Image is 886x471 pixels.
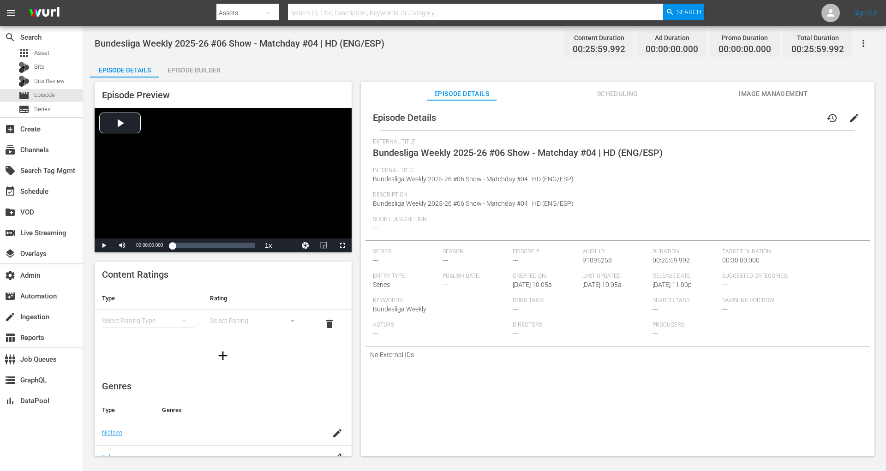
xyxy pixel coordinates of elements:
[443,256,448,264] span: ---
[653,297,718,304] span: Search Tags:
[5,124,16,135] span: Create
[739,88,808,100] span: Image Management
[18,62,30,73] div: Bits
[5,375,16,386] span: GraphQL
[102,89,170,101] span: Episode Preview
[373,330,378,337] span: ---
[5,207,16,218] span: VOD
[315,238,333,252] button: Picture-in-Picture
[373,248,438,256] span: Series:
[373,216,858,223] span: Short Description
[513,256,518,264] span: ---
[722,297,788,304] span: Samsung VOD Row:
[5,270,16,281] span: Admin
[646,31,698,44] div: Ad Duration
[513,273,578,280] span: Created On:
[296,238,315,252] button: Jump To Time
[18,104,30,115] span: Series
[573,31,625,44] div: Content Duration
[18,76,30,87] div: Bits Review
[95,399,155,421] th: Type
[582,256,612,264] span: 91095258
[653,322,788,329] span: Producers
[653,256,690,264] span: 00:25:59.992
[791,44,844,55] span: 00:25:59.992
[34,90,55,100] span: Episode
[653,330,658,337] span: ---
[203,287,311,310] th: Rating
[582,281,622,288] span: [DATE] 10:05a
[34,105,51,114] span: Series
[5,144,16,155] span: Channels
[653,305,658,313] span: ---
[102,381,132,392] span: Genres
[821,107,843,129] button: history
[373,322,508,329] span: Actors
[259,238,278,252] button: Playback Rate
[663,4,704,20] button: Search
[853,9,877,17] a: Sign Out
[90,59,159,81] div: Episode Details
[102,429,122,436] a: Nielsen
[843,107,865,129] button: edit
[5,165,16,176] span: Search Tag Mgmt
[324,318,335,329] span: delete
[443,273,508,280] span: Publish Date:
[373,147,663,158] span: Bundesliga Weekly 2025-26 #06 Show - Matchday #04 | HD (ENG/ESP)
[373,305,426,313] span: Bundesliga Weekly
[5,32,16,43] span: Search
[513,322,648,329] span: Directors
[5,248,16,259] span: Overlays
[95,238,113,252] button: Play
[22,2,66,24] img: ans4CAIJ8jUAAAAAAAAAAAAAAAAAAAAAAAAgQb4GAAAAAAAAAAAAAAAAAAAAAAAAJMjXAAAAAAAAAAAAAAAAAAAAAAAAgAT5G...
[513,330,518,337] span: ---
[373,224,378,232] span: ---
[573,44,625,55] span: 00:25:59.992
[95,108,352,252] div: Video Player
[849,113,860,124] span: edit
[582,273,648,280] span: Last Updated:
[34,48,49,58] span: Asset
[34,77,65,86] span: Bits Review
[791,31,844,44] div: Total Duration
[373,200,574,207] span: Bundesliga Weekly 2025-26 #06 Show - Matchday #04 | HD (ENG/ESP)
[373,281,390,288] span: Series
[18,48,30,59] span: Asset
[722,273,857,280] span: Suggested Categories:
[333,238,352,252] button: Fullscreen
[373,256,378,264] span: ---
[373,273,438,280] span: Entry Type:
[318,313,341,335] button: delete
[427,88,497,100] span: Episode Details
[6,7,17,18] span: menu
[373,191,858,199] span: Description
[18,90,30,101] span: Episode
[373,112,436,123] span: Episode Details
[826,113,838,124] span: history
[513,297,648,304] span: Roku Tags:
[95,287,352,338] table: simple table
[722,281,728,288] span: ---
[5,311,16,322] span: Ingestion
[90,59,159,78] button: Episode Details
[653,273,718,280] span: Release Date:
[159,59,228,78] button: Episode Builder
[113,238,132,252] button: Mute
[5,395,16,406] span: DataPool
[5,291,16,302] span: Automation
[373,297,508,304] span: Keywords:
[95,287,203,310] th: Type
[136,243,163,248] span: 00:00:00.000
[102,453,115,460] a: Roku
[513,305,518,313] span: ---
[102,269,168,280] span: Content Ratings
[5,186,16,197] span: Schedule
[373,138,858,146] span: External Title
[513,281,552,288] span: [DATE] 10:05a
[583,88,652,100] span: Scheduling
[722,256,760,264] span: 00:30:00.000
[722,305,728,313] span: ---
[443,248,508,256] span: Season:
[722,248,857,256] span: Target Duration:
[373,175,574,183] span: Bundesliga Weekly 2025-26 #06 Show - Matchday #04 | HD (ENG/ESP)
